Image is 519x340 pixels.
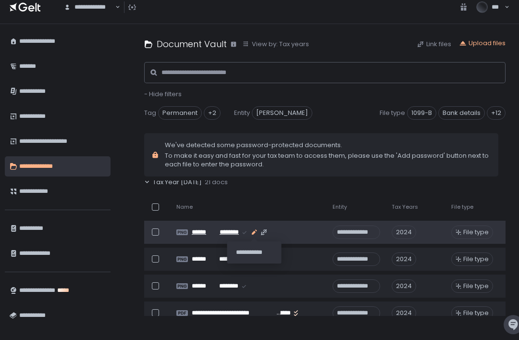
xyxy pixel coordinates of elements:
span: File type [451,203,473,211]
button: - Hide filters [144,90,182,99]
span: Tax Years [392,203,418,211]
span: File type [463,309,489,317]
button: View by: Tax years [242,40,309,49]
span: Name [176,203,193,211]
span: 1099-B [407,106,436,120]
div: +2 [204,106,221,120]
span: We've detected some password-protected documents. [165,141,491,150]
button: Upload files [459,39,506,48]
div: 2024 [392,306,416,320]
div: 2024 [392,226,416,239]
span: Entity [333,203,347,211]
span: File type [463,255,489,264]
span: Entity [234,109,250,117]
span: 21 docs [205,178,228,187]
span: Bank details [438,106,485,120]
span: To make it easy and fast for your tax team to access them, please use the 'Add password' button n... [165,151,491,169]
span: [PERSON_NAME] [252,106,312,120]
span: Tag [144,109,156,117]
span: Tax Year [DATE] [153,178,202,187]
h1: Document Vault [157,38,227,50]
span: File type [463,282,489,290]
span: File type [463,228,489,237]
span: Permanent [158,106,202,120]
button: Link files [417,40,451,49]
span: File type [380,109,405,117]
div: 2024 [392,252,416,266]
div: 2024 [392,279,416,293]
span: - Hide filters [144,89,182,99]
div: +12 [487,106,506,120]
